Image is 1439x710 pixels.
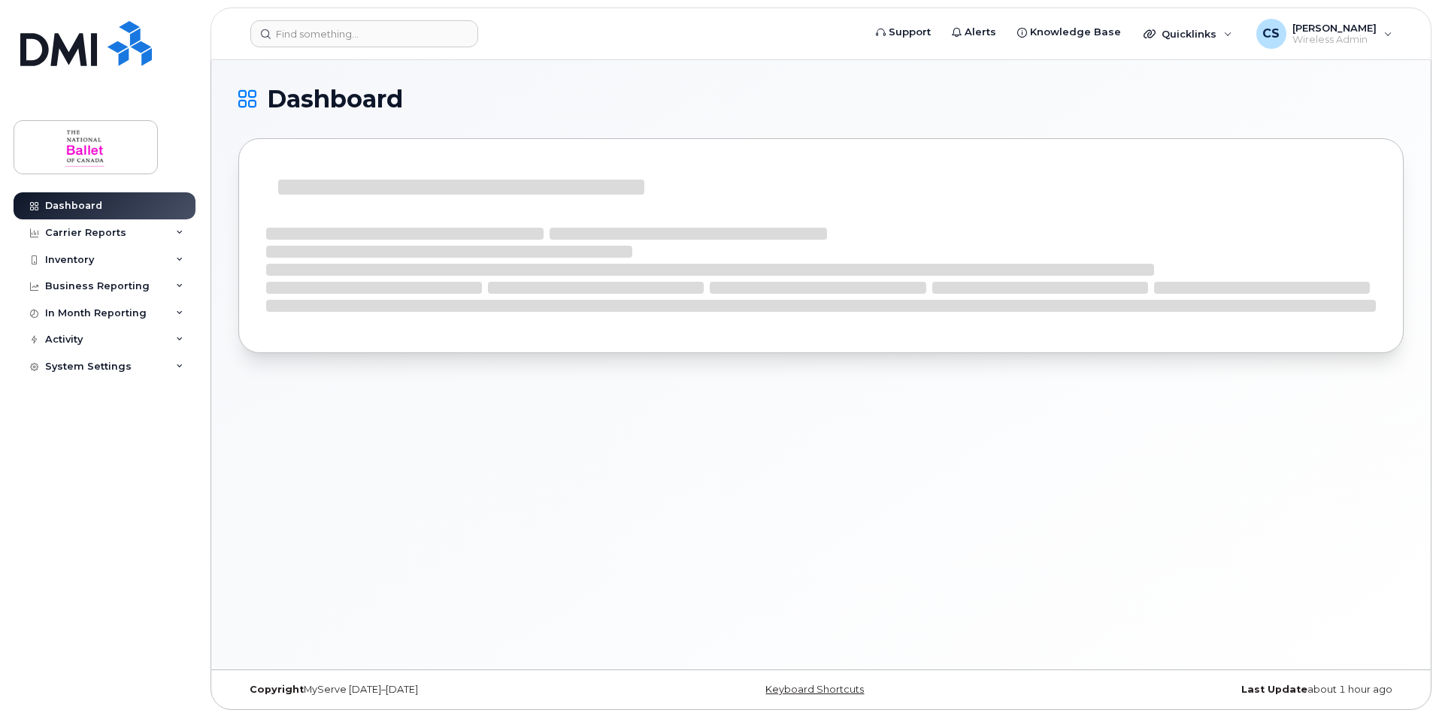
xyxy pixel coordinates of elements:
div: about 1 hour ago [1015,684,1404,696]
span: Dashboard [267,88,403,110]
div: MyServe [DATE]–[DATE] [238,684,627,696]
strong: Last Update [1241,684,1307,695]
strong: Copyright [250,684,304,695]
a: Keyboard Shortcuts [765,684,864,695]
